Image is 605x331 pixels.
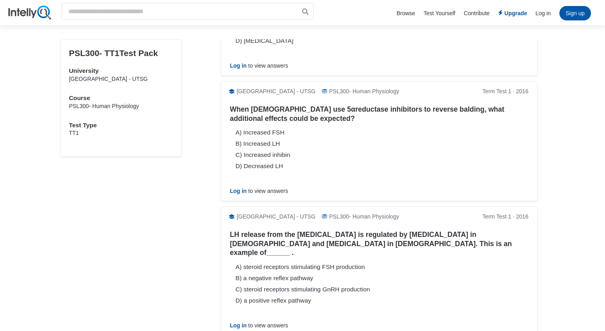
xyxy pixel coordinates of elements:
div: C) steroid receptors stimulating GnRH production [235,285,531,293]
div: [GEOGRAPHIC_DATA] - UTSG [69,75,173,83]
span: Upgrade [505,9,527,17]
div: PSL300 - Human Physiology [320,87,399,96]
span: to view answers [230,62,288,70]
h5: When [DEMOGRAPHIC_DATA] use 5αreductase inhibitors to reverse balding, what additional effects co... [230,105,531,123]
div: C) Increased inhibin [235,151,531,159]
div: B) a negative reflex pathway [235,274,531,282]
span: Log in [230,62,246,69]
a: Browse [397,10,415,16]
span: to view answers [230,187,288,195]
div: Term Test 1 2016 [483,213,529,221]
div: D) [MEDICAL_DATA] [235,37,531,45]
div: [GEOGRAPHIC_DATA] - UTSG [227,213,315,221]
span: · [513,88,515,94]
a: Test Yourself [424,10,455,16]
a: Contribute [464,10,490,16]
div: B) Increased LH [235,140,531,148]
img: IntellyQ logo [8,6,51,20]
li: Log in [535,9,551,17]
div: Term Test 1 2016 [483,87,529,96]
span: Log in [230,188,246,194]
h1: PSL300 - TT1 Test Pack [69,48,173,58]
h3: Test Type [69,121,173,129]
a: Upgrade [498,9,527,17]
li: Sign up [559,6,591,20]
div: PSL300 - Human Physiology [69,102,173,110]
div: [GEOGRAPHIC_DATA] - UTSG [227,87,315,96]
div: TT1 [69,129,173,137]
h3: University [69,67,173,75]
div: A) steroid receptors stimulating FSH production [235,263,531,271]
span: Log in [230,322,246,329]
h3: Course [69,94,173,102]
span: · [513,213,515,220]
div: D) Decreased LH [235,162,531,170]
span: to view answers [230,321,288,329]
div: PSL300 - Human Physiology [320,213,399,221]
div: D) a positive reflex pathway [235,297,531,305]
h5: LH release from the [MEDICAL_DATA] is regulated by [MEDICAL_DATA] in [DEMOGRAPHIC_DATA] and [MEDI... [230,230,531,257]
div: A) Increased FSH [235,128,531,136]
a: [GEOGRAPHIC_DATA] - UTSGPSL300- Human PhysiologyTerm Test 1 · 2016When [DEMOGRAPHIC_DATA] use 5αr... [221,81,537,201]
